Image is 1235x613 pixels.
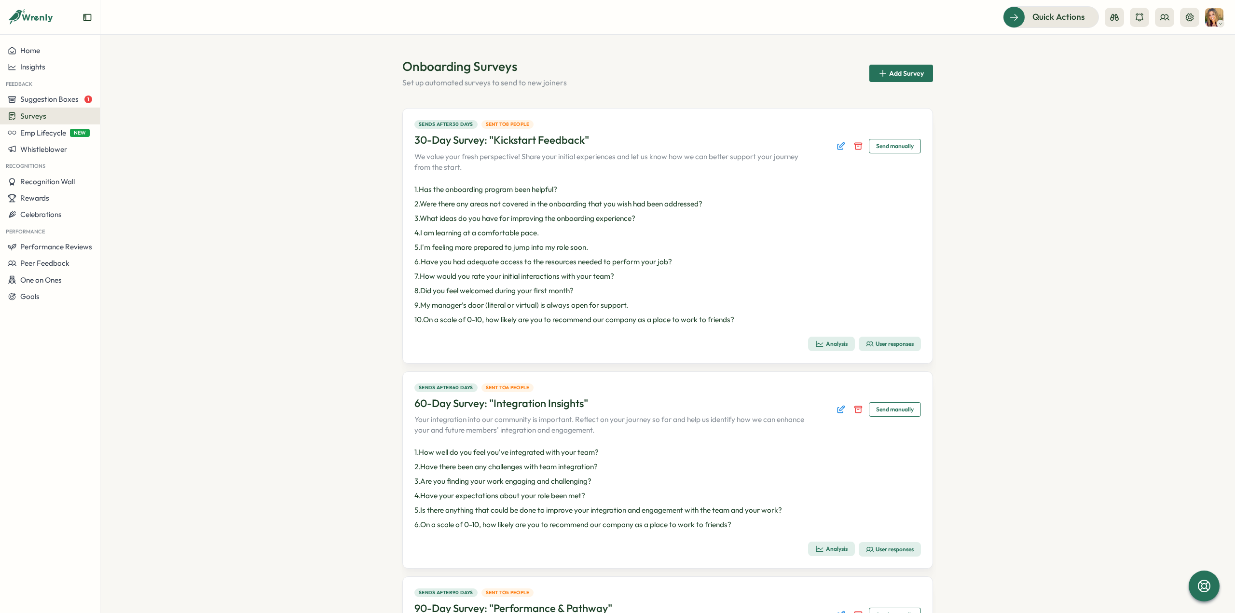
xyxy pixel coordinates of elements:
button: User responses [859,542,921,557]
span: One on Ones [20,275,62,285]
span: Sent to 6 people [486,384,530,392]
p: 7 . How would you rate your initial interactions with your team? [414,271,921,282]
span: Quick Actions [1032,11,1085,23]
span: Sent to 5 people [486,589,530,597]
span: Send manually [876,403,914,416]
p: 1 . How well do you feel you've integrated with your team? [414,447,921,458]
span: Sends after 30 days [419,121,473,128]
button: Send manually [869,402,921,417]
p: Your integration into our community is important. Reflect on your journey so far and help us iden... [414,414,815,436]
span: Sends after 90 days [419,589,473,597]
a: Analysis [808,542,855,557]
span: Whistleblower [20,145,67,154]
p: 9 . My manager’s door (literal or virtual) is always open for support. [414,300,921,311]
span: Surveys [20,111,46,121]
button: User responses [859,337,921,351]
p: 3 . Are you finding your work engaging and challenging? [414,476,921,487]
span: Sent to 8 people [486,121,530,128]
div: Analysis [815,545,848,553]
div: Analysis [815,340,848,348]
div: User responses [866,340,914,348]
p: 4 . Have your expectations about your role been met? [414,490,921,501]
span: Performance Reviews [20,242,92,251]
p: 6 . Have you had adequate access to the resources needed to perform your job? [414,257,921,267]
img: Tarin O'Neill [1205,8,1223,27]
button: Quick Actions [1003,6,1099,27]
span: Recognition Wall [20,177,75,186]
p: 8 . Did you feel welcomed during your first month? [414,286,921,296]
button: Edit survey [834,403,848,416]
span: Home [20,46,40,55]
button: Analysis [808,542,855,556]
p: We value your fresh perspective! Share your initial experiences and let us know how we can better... [414,151,815,173]
span: Emp Lifecycle [20,128,66,137]
button: Edit survey [834,139,848,153]
span: Sends after 60 days [419,384,473,392]
div: User responses [866,545,914,553]
button: Expand sidebar [82,13,92,22]
button: Analysis [808,337,855,351]
p: Set up automated surveys to send to new joiners [402,77,567,89]
p: 5 . I'm feeling more prepared to jump into my role soon. [414,242,921,253]
p: 2 . Have there been any challenges with team integration? [414,462,921,472]
span: Add Survey [889,70,924,77]
p: 1 . Has the onboarding program been helpful? [414,184,921,195]
span: NEW [70,129,90,137]
p: 6 . On a scale of 0-10, how likely are you to recommend our company as a place to work to friends? [414,519,921,530]
button: Disable survey [851,139,865,153]
span: 1 [84,95,92,103]
p: 5 . Is there anything that could be done to improve your integration and engagement with the team... [414,505,921,516]
span: Insights [20,62,45,71]
span: Goals [20,292,40,301]
span: Peer Feedback [20,259,69,268]
p: 4 . I am learning at a comfortable pace. [414,228,921,238]
a: Analysis [808,337,855,352]
p: 3 . What ideas do you have for improving the onboarding experience? [414,213,921,224]
button: Add Survey [869,65,933,82]
h1: Onboarding Surveys [402,58,567,75]
p: 2 . Were there any areas not covered in the onboarding that you wish had been addressed? [414,199,921,209]
p: 10 . On a scale of 0-10, how likely are you to recommend our company as a place to work to friends? [414,314,921,325]
h3: 60-Day Survey: "Integration Insights" [414,396,588,411]
span: Celebrations [20,210,62,219]
span: Send manually [876,139,914,153]
span: Suggestion Boxes [20,95,79,104]
button: Send manually [869,139,921,153]
span: Rewards [20,193,49,203]
h3: 30-Day Survey: "Kickstart Feedback" [414,133,589,148]
button: Disable survey [851,403,865,416]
